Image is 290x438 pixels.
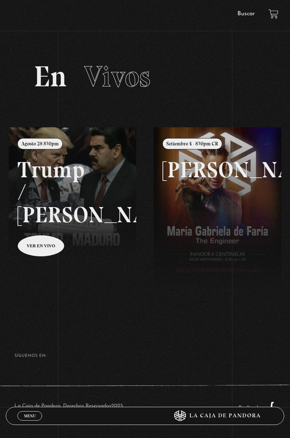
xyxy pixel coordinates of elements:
span: Vivos [84,59,150,94]
h4: SÍguenos en: [14,354,275,358]
h2: En [34,62,256,91]
a: Buscar [237,11,255,17]
p: La Caja de Pandora, Derechos Reservados 2025 [14,401,123,412]
span: Menu [24,414,36,418]
span: Cerrar [21,420,38,425]
a: View your shopping cart [269,9,278,19]
a: Realizado por [239,405,275,410]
